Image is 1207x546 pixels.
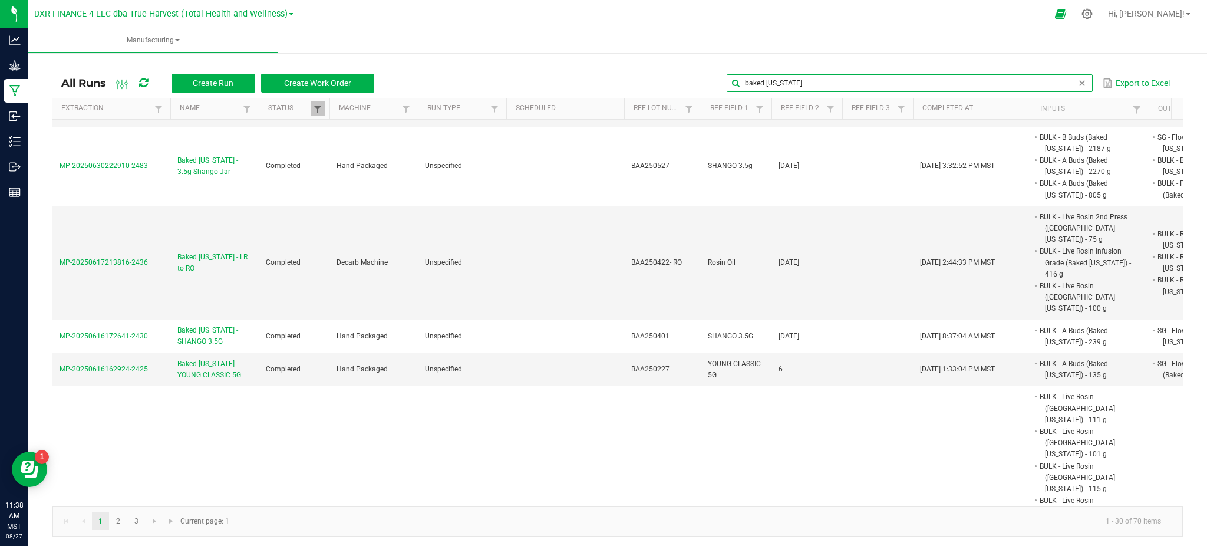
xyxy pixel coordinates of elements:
[9,161,21,173] inline-svg: Outbound
[708,332,753,340] span: SHANGO 3.5G
[61,104,151,113] a: ExtractionSortable
[516,104,619,113] a: ScheduledSortable
[177,325,252,347] span: Baked [US_STATE] - SHANGO 3.5G
[177,155,252,177] span: Baked [US_STATE] - 3.5g Shango Jar
[261,74,374,93] button: Create Work Order
[12,452,47,487] iframe: Resource center
[167,517,176,526] span: Go to the last page
[631,162,670,170] span: BAA250527
[337,332,388,340] span: Hand Packaged
[177,358,252,381] span: Baked [US_STATE] - YOUNG CLASSIC 5G
[1038,426,1131,461] li: BULK - Live Rosin ([GEOGRAPHIC_DATA] [US_STATE]) - 101 g
[779,162,799,170] span: [DATE]
[427,104,487,113] a: Run TypeSortable
[5,500,23,532] p: 11:38 AM MST
[631,365,670,373] span: BAA250227
[128,512,145,530] a: Page 3
[708,162,753,170] span: SHANGO 3.5g
[35,450,49,464] iframe: Resource center unread badge
[9,186,21,198] inline-svg: Reports
[311,101,325,116] a: Filter
[487,101,502,116] a: Filter
[28,28,278,53] a: Manufacturing
[268,104,310,113] a: StatusSortable
[1038,131,1131,154] li: BULK - B Buds (Baked [US_STATE]) - 2187 g
[631,332,670,340] span: BAA250401
[779,365,783,373] span: 6
[150,517,159,526] span: Go to the next page
[28,35,278,45] span: Manufacturing
[151,101,166,116] a: Filter
[1038,177,1131,200] li: BULK - A Buds (Baked [US_STATE]) - 805 g
[1038,461,1131,495] li: BULK - Live Rosin ([GEOGRAPHIC_DATA] [US_STATE]) - 115 g
[1038,391,1131,426] li: BULK - Live Rosin ([GEOGRAPHIC_DATA] [US_STATE]) - 111 g
[1038,495,1131,529] li: BULK - Live Rosin ([GEOGRAPHIC_DATA] [US_STATE]) - 103 g
[1038,280,1131,315] li: BULK - Live Rosin ([GEOGRAPHIC_DATA] [US_STATE]) - 100 g
[708,360,761,379] span: YOUNG CLASSIC 5G
[894,101,908,116] a: Filter
[781,104,823,113] a: Ref Field 2Sortable
[425,332,462,340] span: Unspecified
[146,512,163,530] a: Go to the next page
[1077,78,1087,88] span: clear
[425,162,462,170] span: Unspecified
[9,85,21,97] inline-svg: Manufacturing
[266,258,301,267] span: Completed
[682,101,696,116] a: Filter
[240,101,254,116] a: Filter
[266,365,301,373] span: Completed
[1100,73,1173,93] button: Export to Excel
[779,332,799,340] span: [DATE]
[172,74,255,93] button: Create Run
[1038,325,1131,348] li: BULK - A Buds (Baked [US_STATE]) - 239 g
[425,258,462,267] span: Unspecified
[61,73,383,93] div: All Runs
[180,104,239,113] a: NameSortable
[52,506,1183,537] kendo-pager: Current page: 1
[1038,245,1131,280] li: BULK - Live Rosin Infusion Grade (Baked [US_STATE]) - 416 g
[92,512,109,530] a: Page 1
[1038,358,1131,381] li: BULK - A Buds (Baked [US_STATE]) - 135 g
[823,101,837,116] a: Filter
[753,101,767,116] a: Filter
[236,512,1170,531] kendo-pager-info: 1 - 30 of 70 items
[920,332,995,340] span: [DATE] 8:37:04 AM MST
[60,332,148,340] span: MP-20250616172641-2430
[1038,211,1131,246] li: BULK - Live Rosin 2nd Press ([GEOGRAPHIC_DATA] [US_STATE]) - 75 g
[266,162,301,170] span: Completed
[337,162,388,170] span: Hand Packaged
[1031,98,1149,120] th: Inputs
[1047,2,1074,25] span: Open Ecommerce Menu
[425,365,462,373] span: Unspecified
[1108,9,1185,18] span: Hi, [PERSON_NAME]!
[1130,102,1144,117] a: Filter
[9,136,21,147] inline-svg: Inventory
[634,104,681,113] a: Ref Lot NumberSortable
[163,512,180,530] a: Go to the last page
[9,110,21,122] inline-svg: Inbound
[337,258,388,267] span: Decarb Machine
[852,104,893,113] a: Ref Field 3Sortable
[266,332,301,340] span: Completed
[710,104,752,113] a: Ref Field 1Sortable
[631,258,682,267] span: BAA250422- RO
[60,258,148,267] span: MP-20250617213816-2436
[920,162,995,170] span: [DATE] 3:32:52 PM MST
[779,258,799,267] span: [DATE]
[339,104,398,113] a: MachineSortable
[60,365,148,373] span: MP-20250616162924-2425
[5,532,23,541] p: 08/27
[60,162,148,170] span: MP-20250630222910-2483
[193,78,233,88] span: Create Run
[922,104,1026,113] a: Completed AtSortable
[399,101,413,116] a: Filter
[920,365,995,373] span: [DATE] 1:33:04 PM MST
[177,252,252,274] span: Baked [US_STATE] - LR to RO
[9,34,21,46] inline-svg: Analytics
[34,9,288,19] span: DXR FINANCE 4 LLC dba True Harvest (Total Health and Wellness)
[110,512,127,530] a: Page 2
[708,258,736,267] span: Rosin Oil
[284,78,351,88] span: Create Work Order
[727,74,1092,92] input: Search by Run Name, Extraction, Machine, or Lot Number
